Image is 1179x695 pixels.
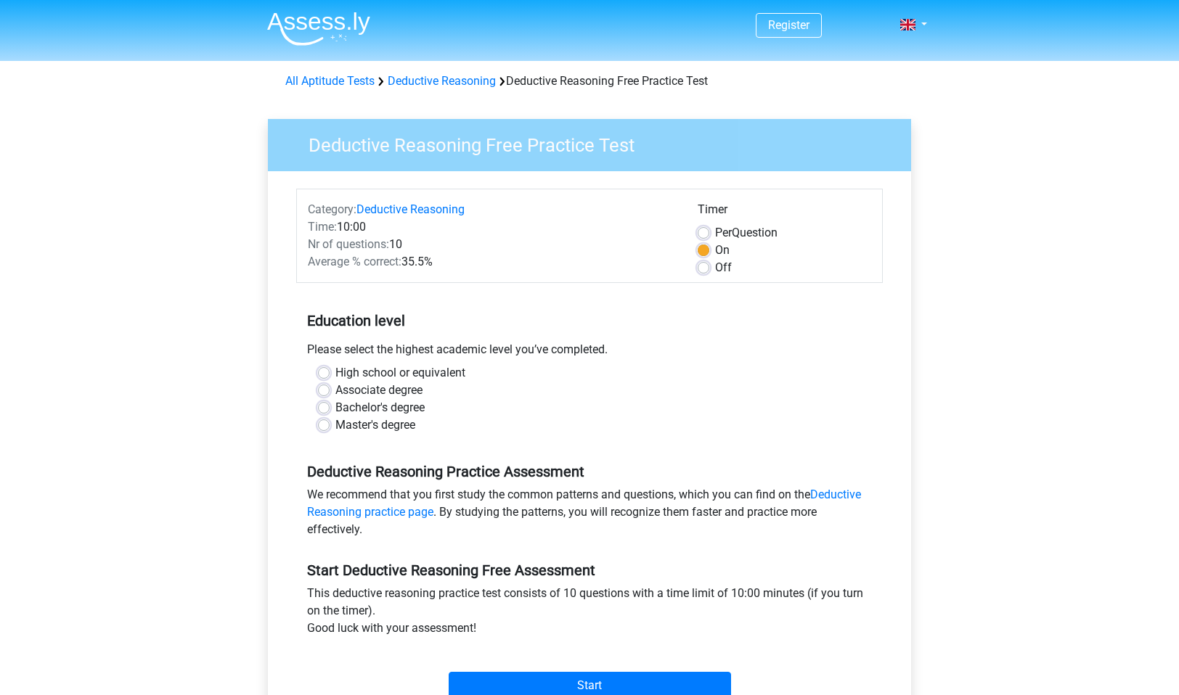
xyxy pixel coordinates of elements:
label: High school or equivalent [335,364,465,382]
a: Deductive Reasoning [356,202,465,216]
span: Category: [308,202,356,216]
div: Timer [698,201,871,224]
a: Register [768,18,809,32]
a: All Aptitude Tests [285,74,375,88]
a: Deductive Reasoning [388,74,496,88]
div: Please select the highest academic level you’ve completed. [296,341,883,364]
h5: Education level [307,306,872,335]
span: Time: [308,220,337,234]
label: Master's degree [335,416,415,434]
h3: Deductive Reasoning Free Practice Test [291,128,900,157]
h5: Deductive Reasoning Practice Assessment [307,463,872,480]
div: 10 [297,236,687,253]
label: Off [715,259,732,276]
div: 35.5% [297,253,687,271]
span: Average % correct: [308,255,401,268]
span: Nr of questions: [308,237,389,251]
div: This deductive reasoning practice test consists of 10 questions with a time limit of 10:00 minute... [296,585,883,643]
div: We recommend that you first study the common patterns and questions, which you can find on the . ... [296,486,883,544]
span: Per [715,226,732,239]
label: Bachelor's degree [335,399,425,416]
div: Deductive Reasoning Free Practice Test [280,73,899,90]
div: 10:00 [297,218,687,236]
label: Associate degree [335,382,423,399]
label: On [715,242,730,259]
img: Assessly [267,12,370,46]
h5: Start Deductive Reasoning Free Assessment [307,562,872,579]
label: Question [715,224,778,242]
